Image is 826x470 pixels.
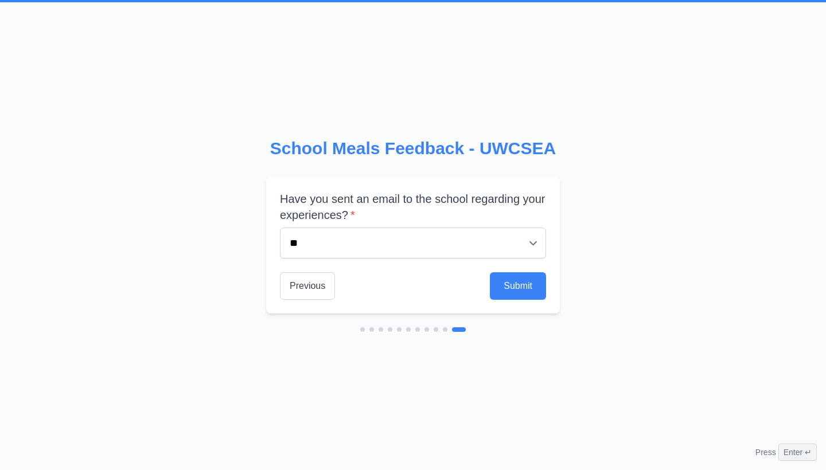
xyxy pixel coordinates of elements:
[280,272,335,300] button: Previous
[778,444,817,461] span: Enter ↵
[280,191,546,223] label: Have you sent an email to the school regarding your experiences?
[755,444,817,461] div: Press
[490,272,546,300] button: Submit
[266,138,560,159] h2: School Meals Feedback - UWCSEA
